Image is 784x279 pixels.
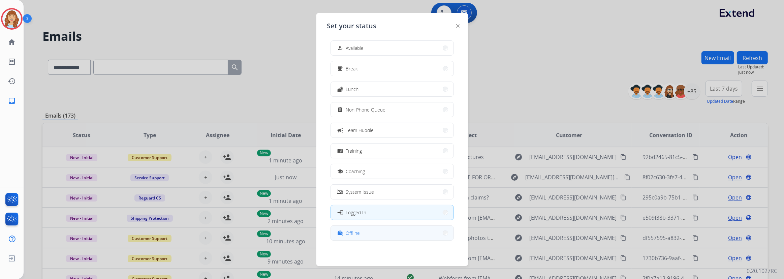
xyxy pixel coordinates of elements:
p: 0.20.1027RC [747,267,777,275]
mat-icon: work_off [337,230,343,236]
button: System Issue [331,185,453,199]
button: Non-Phone Queue [331,102,453,117]
button: Available [331,41,453,55]
button: Break [331,61,453,76]
span: System Issue [346,188,374,195]
button: Offline [331,226,453,240]
img: avatar [2,9,21,28]
button: Team Huddle [331,123,453,137]
span: Break [346,65,358,72]
span: Offline [346,229,360,237]
span: Team Huddle [346,127,374,134]
mat-icon: school [337,168,343,174]
mat-icon: fastfood [337,86,343,92]
span: Training [346,147,362,154]
mat-icon: free_breakfast [337,66,343,71]
button: Lunch [331,82,453,96]
mat-icon: how_to_reg [337,45,343,51]
button: Logged In [331,205,453,220]
mat-icon: inbox [8,97,16,105]
button: Coaching [331,164,453,179]
span: Lunch [346,86,359,93]
mat-icon: menu_book [337,148,343,154]
button: Training [331,144,453,158]
mat-icon: login [337,209,343,216]
mat-icon: list_alt [8,58,16,66]
mat-icon: phonelink_off [337,189,343,195]
mat-icon: assignment [337,107,343,113]
span: Available [346,44,364,52]
mat-icon: campaign [337,127,343,133]
span: Coaching [346,168,365,175]
img: close-button [456,24,460,28]
mat-icon: home [8,38,16,46]
span: Set your status [327,21,377,31]
span: Non-Phone Queue [346,106,386,113]
mat-icon: history [8,77,16,85]
span: Logged In [346,209,367,216]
